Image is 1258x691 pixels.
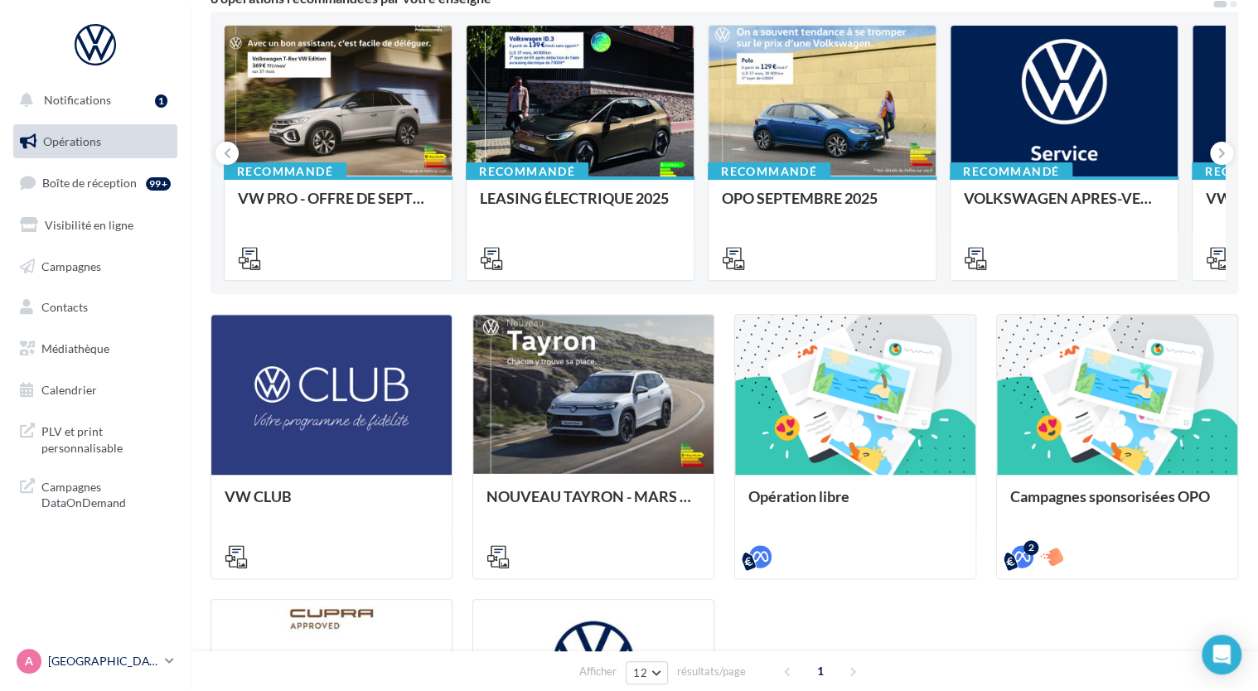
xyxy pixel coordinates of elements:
[1010,488,1224,521] div: Campagnes sponsorisées OPO
[48,653,158,669] p: [GEOGRAPHIC_DATA]
[480,190,680,223] div: LEASING ÉLECTRIQUE 2025
[10,124,181,159] a: Opérations
[45,218,133,232] span: Visibilité en ligne
[677,664,746,679] span: résultats/page
[10,249,181,284] a: Campagnes
[41,341,109,355] span: Médiathèque
[10,290,181,325] a: Contacts
[10,413,181,462] a: PLV et print personnalisable
[708,162,830,181] div: Recommandé
[950,162,1072,181] div: Recommandé
[10,208,181,243] a: Visibilité en ligne
[43,134,101,148] span: Opérations
[626,661,668,684] button: 12
[10,165,181,201] a: Boîte de réception99+
[10,373,181,408] a: Calendrier
[41,383,97,397] span: Calendrier
[25,653,33,669] span: A
[41,259,101,273] span: Campagnes
[41,476,171,511] span: Campagnes DataOnDemand
[41,420,171,456] span: PLV et print personnalisable
[225,488,438,521] div: VW CLUB
[579,664,617,679] span: Afficher
[1202,635,1241,674] div: Open Intercom Messenger
[238,190,438,223] div: VW PRO - OFFRE DE SEPTEMBRE 25
[633,666,647,679] span: 12
[10,83,174,118] button: Notifications 1
[10,469,181,518] a: Campagnes DataOnDemand
[807,658,834,684] span: 1
[466,162,588,181] div: Recommandé
[42,176,137,190] span: Boîte de réception
[155,94,167,108] div: 1
[722,190,922,223] div: OPO SEPTEMBRE 2025
[10,331,181,366] a: Médiathèque
[486,488,700,521] div: NOUVEAU TAYRON - MARS 2025
[146,177,171,191] div: 99+
[41,300,88,314] span: Contacts
[224,162,346,181] div: Recommandé
[964,190,1164,223] div: VOLKSWAGEN APRES-VENTE
[1023,540,1038,555] div: 2
[13,645,177,677] a: A [GEOGRAPHIC_DATA]
[44,93,111,107] span: Notifications
[748,488,962,521] div: Opération libre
